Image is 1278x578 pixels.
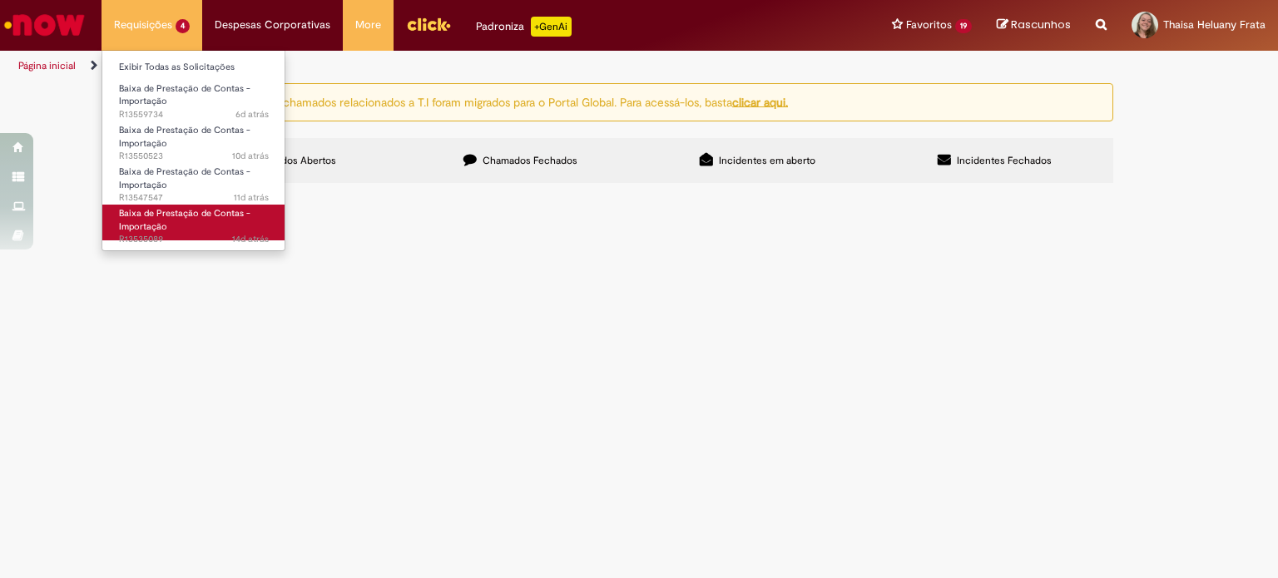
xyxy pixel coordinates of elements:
[102,205,285,240] a: Aberto R13535089 : Baixa de Prestação de Contas - Importação
[102,50,285,251] ul: Requisições
[234,191,269,204] span: 11d atrás
[235,108,269,121] span: 6d atrás
[235,108,269,121] time: 23/09/2025 15:19:31
[955,19,972,33] span: 19
[102,163,285,199] a: Aberto R13547547 : Baixa de Prestação de Contas - Importação
[476,17,572,37] div: Padroniza
[119,165,250,191] span: Baixa de Prestação de Contas - Importação
[215,17,330,33] span: Despesas Corporativas
[406,12,451,37] img: click_logo_yellow_360x200.png
[1011,17,1071,32] span: Rascunhos
[997,17,1071,33] a: Rascunhos
[119,191,269,205] span: R13547547
[119,124,250,150] span: Baixa de Prestação de Contas - Importação
[232,150,269,162] time: 19/09/2025 12:41:14
[250,154,336,167] span: Chamados Abertos
[2,8,87,42] img: ServiceNow
[102,58,285,77] a: Exibir Todas as Solicitações
[119,207,250,233] span: Baixa de Prestação de Contas - Importação
[18,59,76,72] a: Página inicial
[119,108,269,121] span: R13559734
[732,94,788,109] a: clicar aqui.
[531,17,572,37] p: +GenAi
[957,154,1052,167] span: Incidentes Fechados
[1163,17,1266,32] span: Thaisa Heluany Frata
[119,150,269,163] span: R13550523
[119,82,250,108] span: Baixa de Prestação de Contas - Importação
[906,17,952,33] span: Favoritos
[234,191,269,204] time: 18/09/2025 14:46:07
[114,17,172,33] span: Requisições
[12,51,840,82] ul: Trilhas de página
[719,154,815,167] span: Incidentes em aberto
[483,154,577,167] span: Chamados Fechados
[232,150,269,162] span: 10d atrás
[102,121,285,157] a: Aberto R13550523 : Baixa de Prestação de Contas - Importação
[119,233,269,246] span: R13535089
[232,233,269,245] time: 15/09/2025 11:19:07
[232,233,269,245] span: 14d atrás
[102,80,285,116] a: Aberto R13559734 : Baixa de Prestação de Contas - Importação
[355,17,381,33] span: More
[197,94,788,109] ng-bind-html: Atenção: alguns chamados relacionados a T.I foram migrados para o Portal Global. Para acessá-los,...
[176,19,190,33] span: 4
